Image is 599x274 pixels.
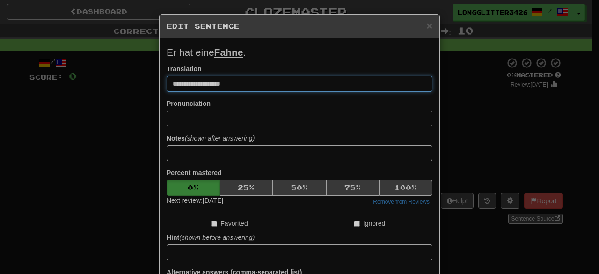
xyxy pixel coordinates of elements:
[167,233,255,242] label: Hint
[167,196,223,207] div: Next review: [DATE]
[211,221,217,227] input: Favorited
[167,133,255,143] label: Notes
[185,134,255,142] em: (shown after answering)
[167,180,220,196] button: 0%
[167,99,211,108] label: Pronunciation
[273,180,326,196] button: 50%
[167,168,222,178] label: Percent mastered
[214,47,243,58] u: Fahne
[427,21,432,30] button: Close
[167,180,432,196] div: Percent mastered
[167,45,432,59] p: Er hat eine .
[220,180,273,196] button: 25%
[354,219,385,228] label: Ignored
[427,20,432,31] span: ×
[179,234,255,241] em: (shown before answering)
[167,64,202,74] label: Translation
[326,180,380,196] button: 75%
[379,180,432,196] button: 100%
[370,197,432,207] button: Remove from Reviews
[354,221,360,227] input: Ignored
[211,219,248,228] label: Favorited
[167,22,432,31] h5: Edit Sentence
